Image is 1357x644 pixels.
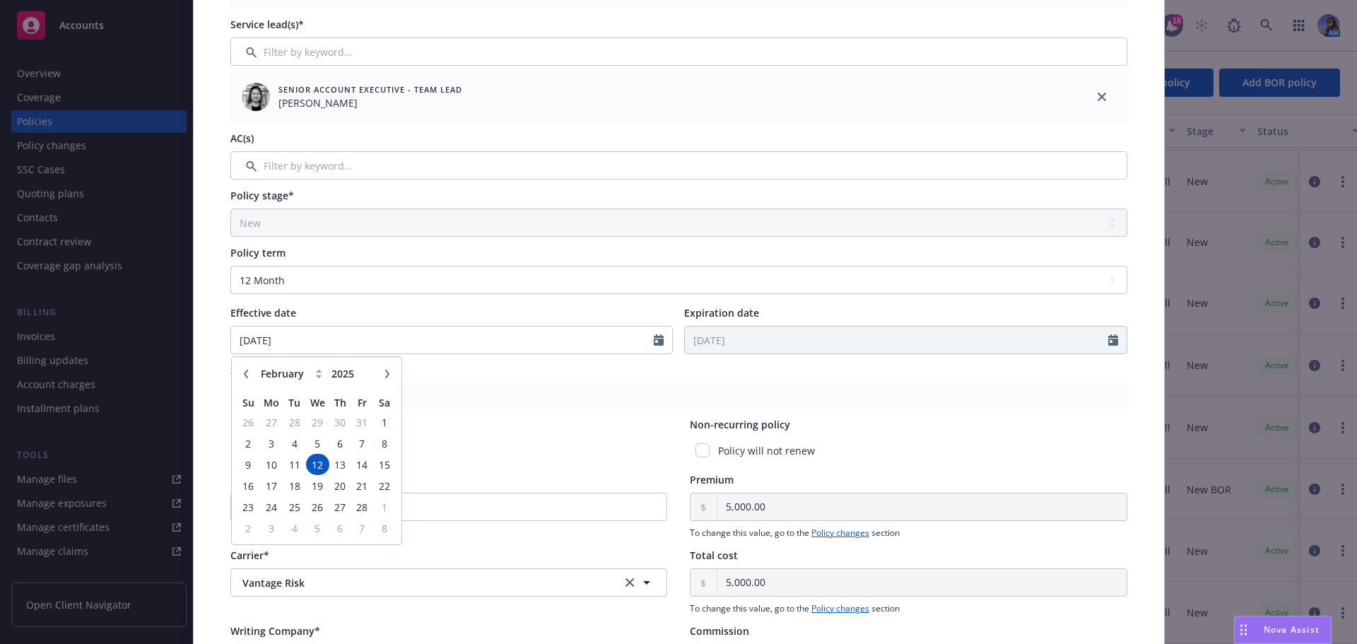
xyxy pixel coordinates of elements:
td: 19 [306,475,329,496]
button: Vantage Riskclear selection [230,568,668,597]
span: 6 [331,435,350,452]
td: 28 [351,496,373,517]
span: Commission [690,624,749,638]
span: 27 [261,414,282,431]
span: To change this value, go to the section [690,527,1127,539]
td: 3 [259,517,283,539]
td: 27 [329,496,351,517]
span: We [310,396,325,409]
img: employee photo [242,83,270,111]
td: 5 [306,433,329,454]
td: 31 [351,411,373,433]
span: 2 [239,435,258,452]
td: 12 [306,454,329,475]
td: 6 [329,433,351,454]
span: 8 [375,520,394,537]
span: AC(s) [230,131,254,145]
span: 9 [239,456,258,474]
td: 8 [373,433,395,454]
span: 16 [239,477,258,495]
span: 29 [307,414,328,431]
span: 25 [285,498,304,516]
td: 28 [283,411,305,433]
span: Vantage Risk [242,575,599,590]
span: 4 [285,435,304,452]
input: MM/DD/YYYY [685,327,1108,353]
a: Policy changes [811,527,869,539]
span: 26 [239,414,258,431]
span: 8 [375,435,394,452]
span: 3 [261,435,282,452]
span: Th [334,396,346,409]
span: Sa [379,396,390,409]
span: Non-recurring policy [690,418,790,431]
td: 4 [283,433,305,454]
a: close [1093,88,1110,105]
span: 10 [261,456,282,474]
span: Fr [358,396,367,409]
span: 28 [353,498,372,516]
span: 7 [353,435,372,452]
td: 14 [351,454,373,475]
td: 15 [373,454,395,475]
td: 3 [259,433,283,454]
span: Service lead(s)* [230,18,304,31]
span: 28 [285,414,304,431]
span: 30 [331,414,350,431]
span: Mo [264,396,279,409]
div: Policy will not renew [690,438,1127,464]
span: 1 [375,498,394,516]
td: 17 [259,475,283,496]
span: 15 [375,456,394,474]
td: 21 [351,475,373,496]
input: 0.00 [717,493,1127,520]
a: clear selection [621,574,638,591]
td: 7 [351,517,373,539]
span: Writing Company* [230,624,320,638]
td: 7 [351,433,373,454]
td: 30 [329,411,351,433]
span: 3 [261,520,282,537]
span: 11 [285,456,304,474]
span: 5 [307,435,328,452]
span: 20 [331,477,350,495]
span: 2 [239,520,258,537]
td: 13 [329,454,351,475]
span: Expiration date [684,306,759,320]
span: 12 [307,456,328,474]
td: 2 [237,433,259,454]
span: Tu [288,396,300,409]
span: Shared limits [230,363,294,377]
span: 7 [353,520,372,537]
input: Filter by keyword... [230,37,1127,66]
td: 8 [373,517,395,539]
svg: Calendar [654,334,664,346]
td: 6 [329,517,351,539]
span: 1 [375,414,394,431]
span: Policy stage* [230,189,294,202]
span: 21 [353,477,372,495]
td: 1 [373,411,395,433]
span: 13 [331,456,350,474]
span: Policy number* [230,473,306,486]
span: 27 [331,498,350,516]
span: 23 [239,498,258,516]
td: 23 [237,496,259,517]
span: Total cost [690,549,738,562]
td: 9 [237,454,259,475]
td: 26 [237,411,259,433]
span: 22 [375,477,394,495]
span: Nova Assist [1264,623,1320,636]
span: 18 [285,477,304,495]
span: 4 [285,520,304,537]
span: Senior Account Executive - Team Lead [278,83,462,95]
span: 5 [307,520,328,537]
span: 19 [307,477,328,495]
td: 18 [283,475,305,496]
td: 26 [306,496,329,517]
td: 10 [259,454,283,475]
span: 14 [353,456,372,474]
span: 31 [353,414,372,431]
input: 0.00 [717,569,1127,596]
